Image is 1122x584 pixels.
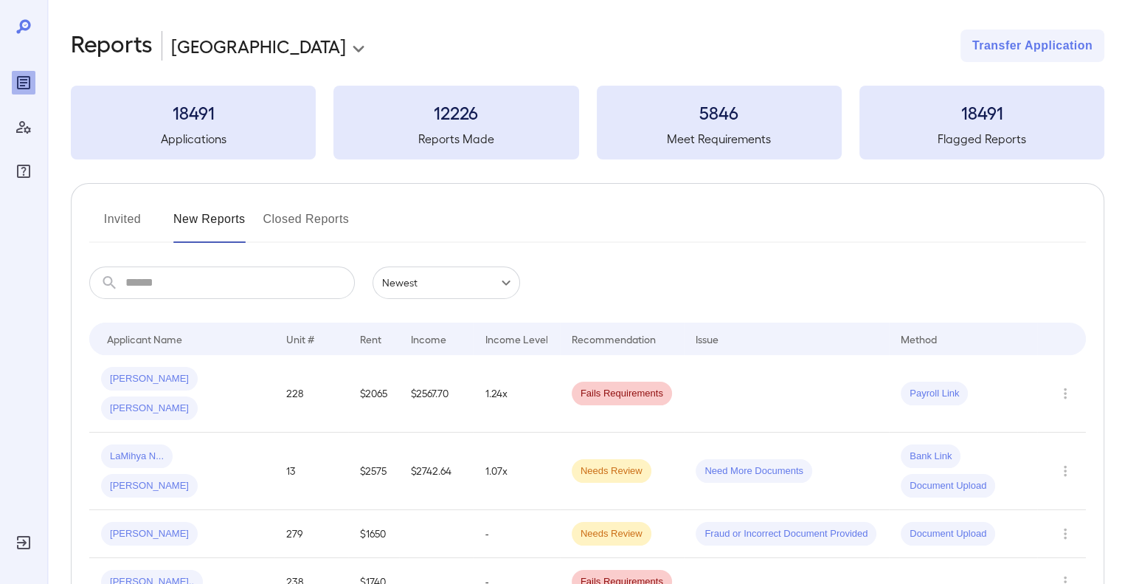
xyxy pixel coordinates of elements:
h5: Meet Requirements [597,130,842,148]
td: - [473,510,559,558]
button: Transfer Application [960,30,1104,62]
button: Closed Reports [263,207,350,243]
h3: 12226 [333,100,578,124]
td: $2065 [348,355,399,433]
span: Need More Documents [696,464,812,478]
td: 228 [274,355,348,433]
button: New Reports [173,207,246,243]
td: $2575 [348,433,399,510]
div: Method [901,330,937,348]
button: Row Actions [1053,382,1077,405]
span: [PERSON_NAME] [101,402,198,416]
div: Issue [696,330,719,348]
p: [GEOGRAPHIC_DATA] [171,34,346,58]
h3: 18491 [71,100,316,124]
span: [PERSON_NAME] [101,527,198,541]
h5: Flagged Reports [859,130,1104,148]
span: Fraud or Incorrect Document Provided [696,527,876,541]
span: Document Upload [901,479,995,493]
td: 13 [274,433,348,510]
div: Rent [360,330,384,348]
span: Document Upload [901,527,995,541]
span: Fails Requirements [572,387,672,401]
h5: Applications [71,130,316,148]
span: Payroll Link [901,387,968,401]
button: Row Actions [1053,459,1077,483]
div: Recommendation [572,330,656,348]
div: Reports [12,71,35,95]
td: 1.07x [473,433,559,510]
h3: 18491 [859,100,1104,124]
td: $2742.64 [399,433,473,510]
h2: Reports [71,30,153,62]
td: 1.24x [473,355,559,433]
span: [PERSON_NAME] [101,372,198,386]
span: LaMihya N... [101,450,173,464]
div: Income Level [485,330,547,348]
div: FAQ [12,159,35,183]
button: Row Actions [1053,522,1077,546]
div: Applicant Name [107,330,182,348]
div: Manage Users [12,115,35,139]
div: Unit # [286,330,314,348]
span: Needs Review [572,464,651,478]
h3: 5846 [597,100,842,124]
span: [PERSON_NAME] [101,479,198,493]
td: $1650 [348,510,399,558]
summary: 18491Applications12226Reports Made5846Meet Requirements18491Flagged Reports [71,86,1104,159]
td: 279 [274,510,348,558]
h5: Reports Made [333,130,578,148]
div: Log Out [12,531,35,554]
span: Bank Link [901,450,960,464]
div: Income [411,330,446,348]
div: Newest [373,267,520,299]
td: $2567.70 [399,355,473,433]
span: Needs Review [572,527,651,541]
button: Invited [89,207,156,243]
